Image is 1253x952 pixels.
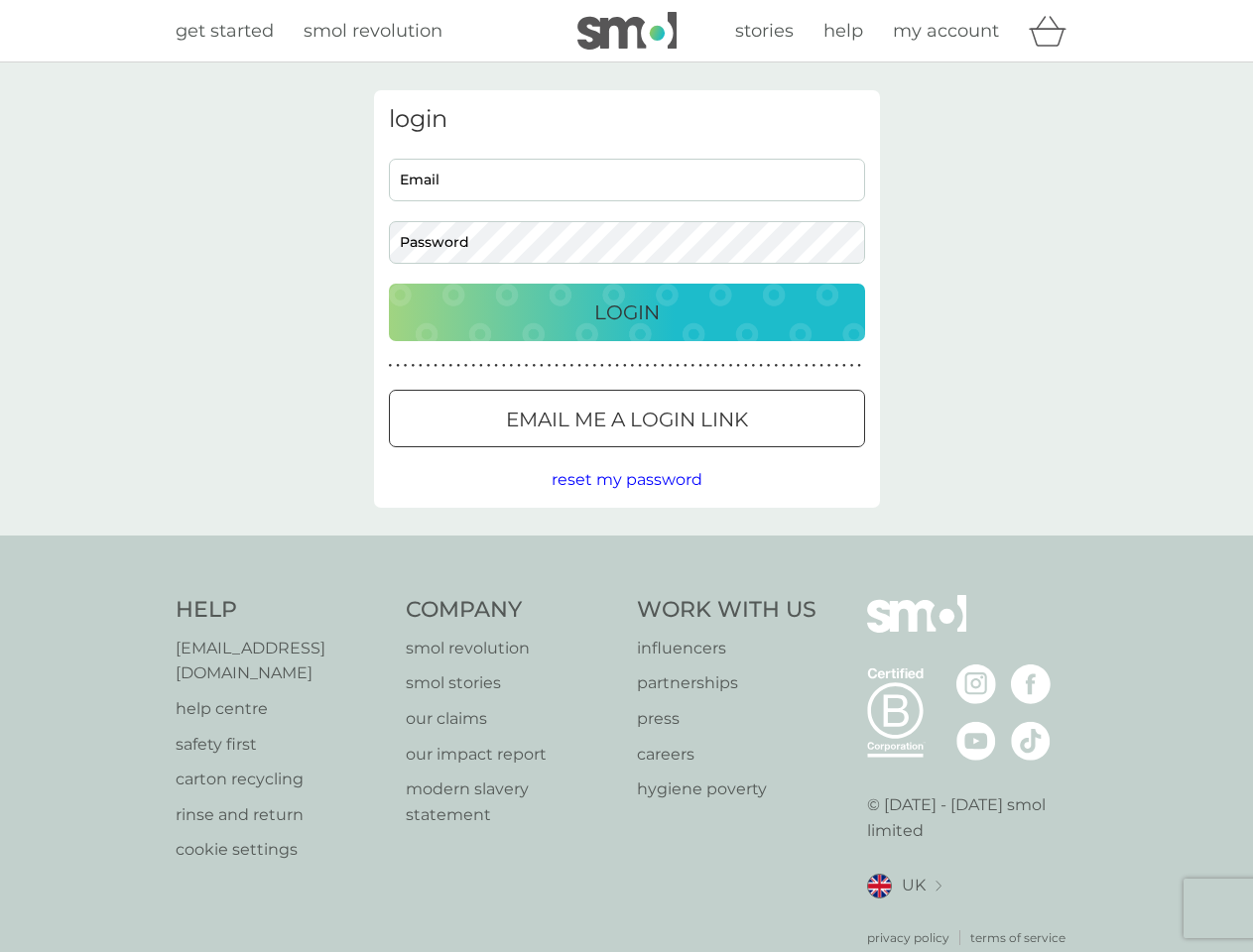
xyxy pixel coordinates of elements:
[684,361,688,371] p: ●
[637,636,816,661] a: influencers
[406,595,617,626] h4: Company
[827,361,831,371] p: ●
[1011,721,1051,761] img: visit the smol Tiktok page
[823,17,863,46] a: help
[637,595,816,626] h4: Work With Us
[592,361,596,371] p: ●
[389,284,865,341] button: Login
[790,361,794,371] p: ●
[600,361,604,371] p: ●
[857,361,861,371] p: ●
[653,361,657,371] p: ●
[638,361,642,371] p: ●
[406,670,617,696] a: smol stories
[389,105,865,134] h3: login
[434,361,438,371] p: ●
[735,17,794,46] a: stories
[698,361,702,371] p: ●
[176,732,387,758] a: safety first
[563,361,566,371] p: ●
[823,20,863,42] span: help
[867,792,1078,843] p: © [DATE] - [DATE] smol limited
[494,361,498,371] p: ●
[774,361,778,371] p: ●
[389,361,393,371] p: ●
[552,470,702,489] span: reset my password
[464,361,468,371] p: ●
[1029,11,1078,51] div: basket
[713,361,717,371] p: ●
[176,696,387,722] a: help centre
[637,742,816,768] a: careers
[389,390,865,447] button: Email me a login link
[525,361,529,371] p: ●
[669,361,673,371] p: ●
[646,361,650,371] p: ●
[867,928,949,947] a: privacy policy
[867,874,892,898] img: UK flag
[441,361,445,371] p: ●
[736,361,740,371] p: ●
[893,20,999,42] span: my account
[706,361,710,371] p: ●
[594,297,660,328] p: Login
[767,361,771,371] p: ●
[637,706,816,732] a: press
[304,20,442,42] span: smol revolution
[176,837,387,863] p: cookie settings
[585,361,589,371] p: ●
[419,361,423,371] p: ●
[676,361,680,371] p: ●
[721,361,725,371] p: ●
[850,361,854,371] p: ●
[517,361,521,371] p: ●
[411,361,415,371] p: ●
[637,776,816,802] a: hygiene poverty
[502,361,506,371] p: ●
[406,636,617,661] a: smol revolution
[176,595,387,626] h4: Help
[406,706,617,732] a: our claims
[970,928,1065,947] a: terms of service
[936,881,941,892] img: select a new location
[577,361,581,371] p: ●
[834,361,838,371] p: ●
[548,361,552,371] p: ●
[813,361,816,371] p: ●
[176,17,274,46] a: get started
[176,636,387,686] a: [EMAIL_ADDRESS][DOMAIN_NAME]
[752,361,756,371] p: ●
[176,767,387,792] a: carton recycling
[176,802,387,828] a: rinse and return
[506,404,748,435] p: Email me a login link
[631,361,635,371] p: ●
[552,467,702,493] button: reset my password
[427,361,431,371] p: ●
[406,776,617,827] a: modern slavery statement
[637,670,816,696] a: partnerships
[471,361,475,371] p: ●
[956,664,996,704] img: visit the smol Instagram page
[623,361,627,371] p: ●
[406,742,617,768] a: our impact report
[867,595,966,662] img: smol
[902,873,926,898] span: UK
[819,361,823,371] p: ●
[540,361,544,371] p: ●
[449,361,453,371] p: ●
